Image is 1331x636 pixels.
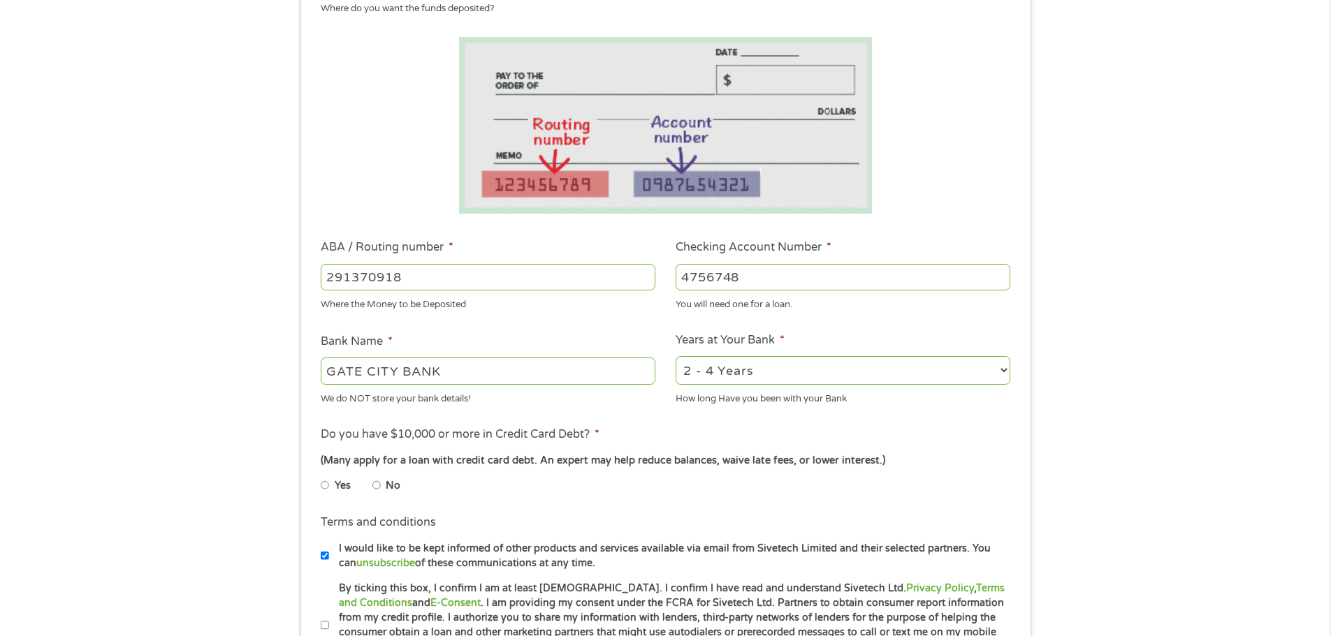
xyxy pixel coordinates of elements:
[676,264,1010,290] input: 345634636
[329,541,1014,571] label: I would like to be kept informed of other products and services available via email from Sivetech...
[430,597,481,609] a: E-Consent
[321,427,599,442] label: Do you have $10,000 or more in Credit Card Debt?
[321,2,1000,16] div: Where do you want the funds deposited?
[321,334,393,349] label: Bank Name
[459,37,873,214] img: Routing number location
[321,453,1010,468] div: (Many apply for a loan with credit card debt. An expert may help reduce balances, waive late fees...
[386,478,400,494] label: No
[321,293,655,312] div: Where the Money to be Deposited
[339,582,1005,609] a: Terms and Conditions
[321,515,436,530] label: Terms and conditions
[676,387,1010,406] div: How long Have you been with your Bank
[321,240,453,255] label: ABA / Routing number
[335,478,351,494] label: Yes
[321,264,655,290] input: 263177916
[676,240,831,255] label: Checking Account Number
[906,582,974,594] a: Privacy Policy
[356,557,415,569] a: unsubscribe
[676,333,785,348] label: Years at Your Bank
[676,293,1010,312] div: You will need one for a loan.
[321,387,655,406] div: We do NOT store your bank details!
